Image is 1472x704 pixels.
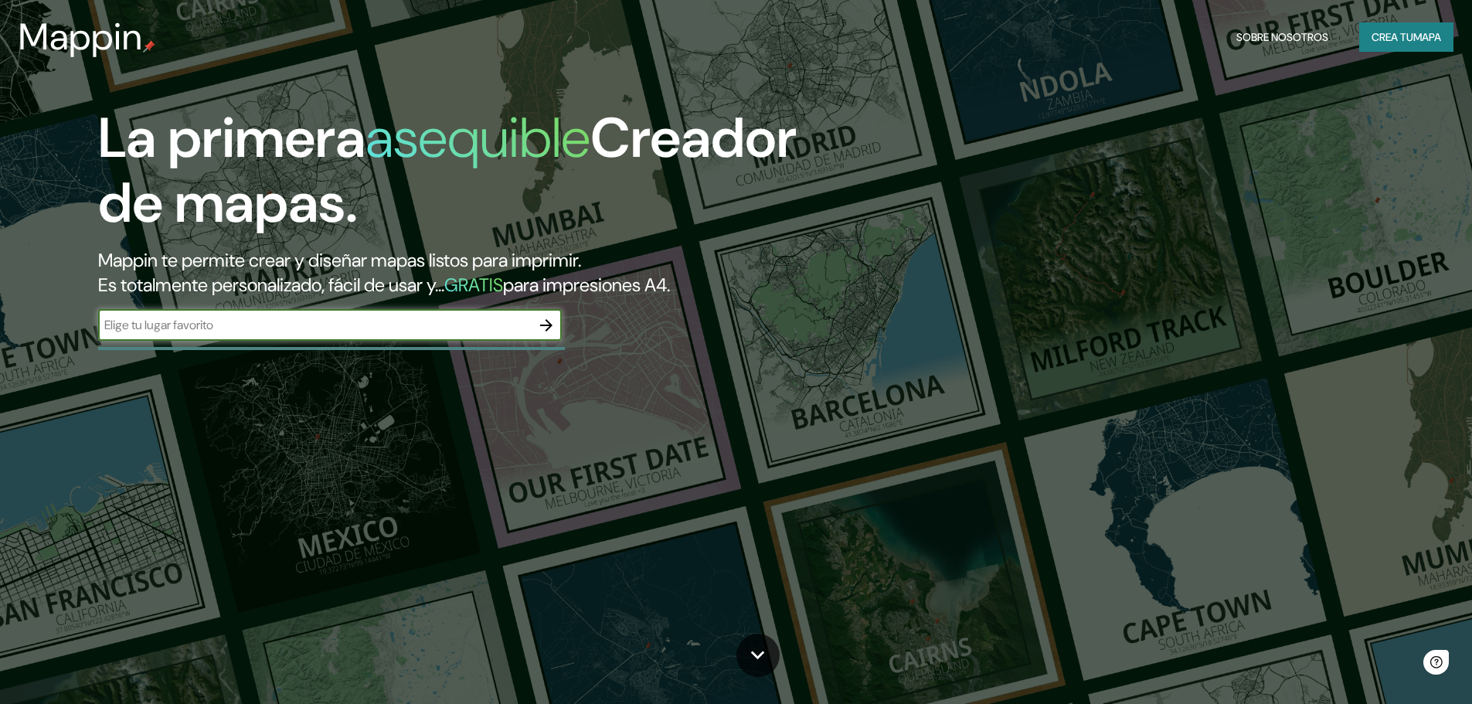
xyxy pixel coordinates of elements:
font: La primera [98,102,365,174]
iframe: Help widget launcher [1334,644,1455,687]
font: Mappin [19,12,143,61]
font: Creador de mapas. [98,102,797,239]
font: GRATIS [444,273,503,297]
font: mapa [1413,30,1441,44]
font: Sobre nosotros [1236,30,1328,44]
font: para impresiones A4. [503,273,670,297]
button: Sobre nosotros [1230,22,1334,52]
input: Elige tu lugar favorito [98,316,531,334]
font: Es totalmente personalizado, fácil de usar y... [98,273,444,297]
font: Crea tu [1372,30,1413,44]
font: Mappin te permite crear y diseñar mapas listos para imprimir. [98,248,581,272]
button: Crea tumapa [1359,22,1453,52]
font: asequible [365,102,590,174]
img: pin de mapeo [143,40,155,53]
